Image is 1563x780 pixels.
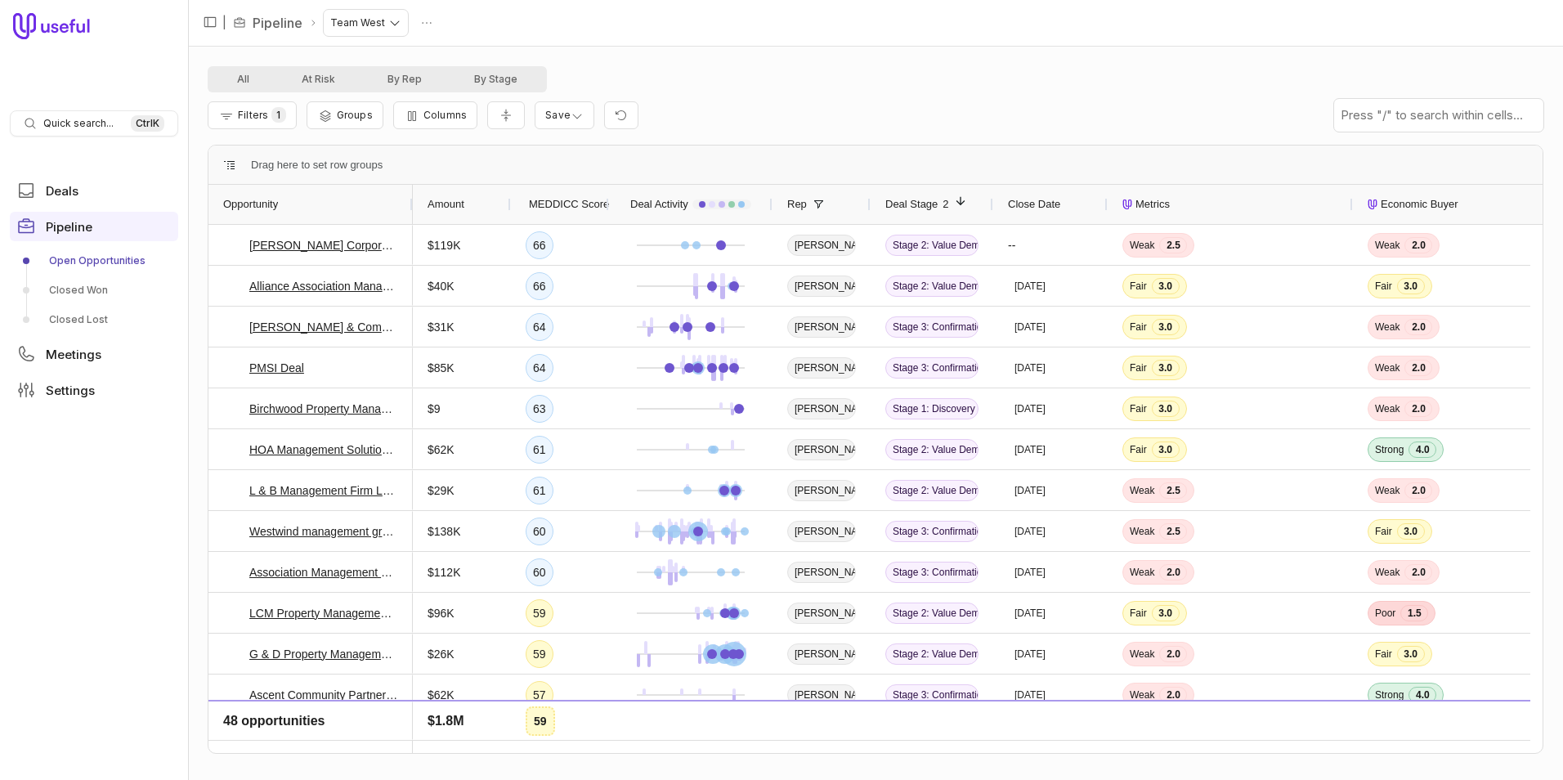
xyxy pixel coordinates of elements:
[1375,402,1400,415] span: Weak
[993,225,1108,265] div: --
[885,276,979,297] span: Stage 2: Value Demonstration
[885,521,979,542] span: Stage 3: Confirmation
[1014,280,1046,293] time: [DATE]
[428,195,464,214] span: Amount
[428,644,455,664] span: $26K
[533,317,546,337] div: 64
[10,212,178,241] a: Pipeline
[253,13,302,33] a: Pipeline
[1152,442,1180,458] span: 3.0
[428,440,455,459] span: $62K
[1152,360,1180,376] span: 3.0
[249,726,389,746] a: New Earth Residential Deal
[10,375,178,405] a: Settings
[1375,361,1400,374] span: Weak
[1014,321,1046,334] time: [DATE]
[1014,402,1046,415] time: [DATE]
[533,399,546,419] div: 63
[533,276,546,296] div: 66
[1130,566,1154,579] span: Weak
[1014,648,1046,661] time: [DATE]
[251,155,383,175] span: Drag here to set row groups
[1130,729,1147,742] span: Fair
[1408,687,1436,703] span: 4.0
[10,176,178,205] a: Deals
[1008,195,1060,214] span: Close Date
[787,521,856,542] span: [PERSON_NAME]
[787,398,856,419] span: [PERSON_NAME]
[545,109,571,121] span: Save
[993,715,1108,755] div: --
[249,563,398,582] a: Association Management Group, Inc. Deal
[249,644,398,664] a: G & D Property Management - New Deal
[428,685,455,705] span: $62K
[1404,319,1432,335] span: 2.0
[1375,484,1400,497] span: Weak
[1130,280,1147,293] span: Fair
[787,643,856,665] span: [PERSON_NAME]
[885,398,979,419] span: Stage 1: Discovery
[249,685,398,705] a: Ascent Community Partners - New Deal
[885,603,979,624] span: Stage 2: Value Demonstration
[787,357,856,379] span: [PERSON_NAME]
[211,69,275,89] button: All
[1122,185,1338,224] div: Metrics
[1375,525,1392,538] span: Fair
[1130,321,1147,334] span: Fair
[533,481,546,500] div: 61
[46,185,78,197] span: Deals
[1375,729,1400,742] span: Weak
[1381,195,1458,214] span: Economic Buyer
[393,101,477,129] button: Columns
[1014,607,1046,620] time: [DATE]
[249,317,398,337] a: [PERSON_NAME] & Company - New Deal
[1130,607,1147,620] span: Fair
[885,562,979,583] span: Stage 3: Confirmation
[46,221,92,233] span: Pipeline
[787,439,856,460] span: [PERSON_NAME]
[46,384,95,397] span: Settings
[10,248,178,333] div: Pipeline submenu
[533,685,546,705] div: 57
[208,101,297,129] button: Filter Pipeline
[307,101,383,129] button: Group Pipeline
[428,481,455,500] span: $29K
[1375,443,1404,456] span: Strong
[423,109,467,121] span: Columns
[1159,523,1187,540] span: 2.5
[885,357,979,379] span: Stage 3: Confirmation
[533,726,546,746] div: 57
[414,11,439,35] button: Actions
[251,155,383,175] div: Row Groups
[1375,321,1400,334] span: Weak
[885,725,979,746] span: Stage 1: Discovery
[448,69,544,89] button: By Stage
[1375,648,1392,661] span: Fair
[337,109,373,121] span: Groups
[428,399,441,419] span: $9
[1408,442,1436,458] span: 4.0
[529,195,609,214] span: MEDDICC Score
[1014,688,1046,702] time: [DATE]
[604,101,638,130] button: Reset view
[787,603,856,624] span: [PERSON_NAME]
[361,69,448,89] button: By Rep
[1130,443,1147,456] span: Fair
[885,235,979,256] span: Stage 2: Value Demonstration
[1334,99,1543,132] input: Press "/" to search within cells...
[10,277,178,303] a: Closed Won
[249,440,398,459] a: HOA Management Solutions Deal
[1375,688,1404,702] span: Strong
[1152,728,1180,744] span: 3.0
[249,276,398,296] a: Alliance Association Management Deal
[223,195,278,214] span: Opportunity
[249,522,398,541] a: Westwind management group, LLC - New Deal
[1397,278,1425,294] span: 3.0
[428,726,441,746] span: $9
[10,248,178,274] a: Open Opportunities
[428,235,460,255] span: $119K
[1152,605,1180,621] span: 3.0
[885,195,938,214] span: Deal Stage
[198,10,222,34] button: Collapse sidebar
[1400,605,1428,621] span: 1.5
